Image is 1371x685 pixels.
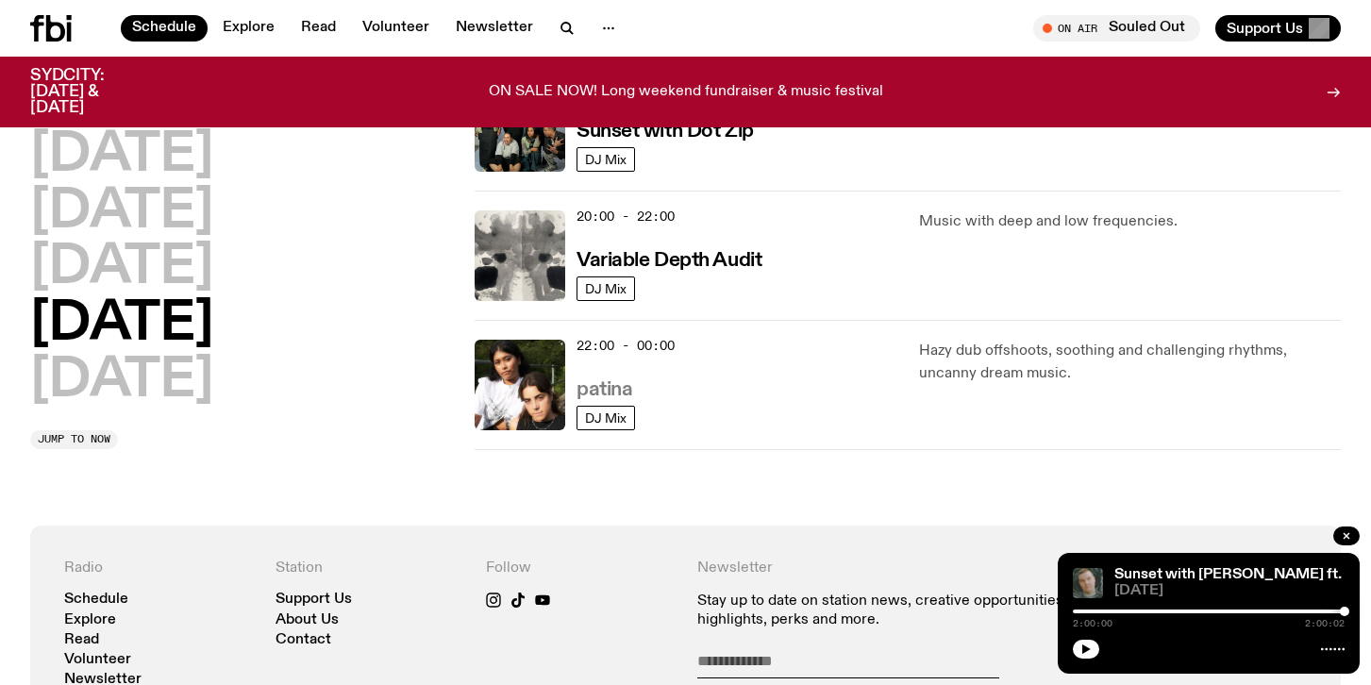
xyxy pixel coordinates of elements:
[276,633,331,647] a: Contact
[919,340,1341,385] p: Hazy dub offshoots, soothing and challenging rhythms, uncanny dream music.
[290,15,347,42] a: Read
[577,380,632,400] h3: patina
[64,653,131,667] a: Volunteer
[486,560,675,577] h4: Follow
[30,68,151,116] h3: SYDCITY: [DATE] & [DATE]
[276,613,339,627] a: About Us
[1305,619,1345,628] span: 2:00:02
[1114,584,1345,598] span: [DATE]
[30,242,213,295] button: [DATE]
[577,118,754,142] a: Sunset with Dot Zip
[697,560,1096,577] h4: Newsletter
[276,560,464,577] h4: Station
[1073,619,1112,628] span: 2:00:00
[211,15,286,42] a: Explore
[1033,15,1200,42] button: On AirSouled Out
[577,251,761,271] h3: Variable Depth Audit
[585,152,627,166] span: DJ Mix
[276,593,352,607] a: Support Us
[577,337,675,355] span: 22:00 - 00:00
[64,560,253,577] h4: Radio
[64,613,116,627] a: Explore
[585,410,627,425] span: DJ Mix
[30,129,213,182] button: [DATE]
[489,84,883,101] p: ON SALE NOW! Long weekend fundraiser & music festival
[30,186,213,239] button: [DATE]
[697,593,1096,628] p: Stay up to date on station news, creative opportunities, highlights, perks and more.
[585,281,627,295] span: DJ Mix
[577,208,675,226] span: 20:00 - 22:00
[577,406,635,430] a: DJ Mix
[1215,15,1341,42] button: Support Us
[475,210,565,301] img: A black and white Rorschach
[38,434,110,444] span: Jump to now
[919,210,1341,233] p: Music with deep and low frequencies.
[30,430,118,449] button: Jump to now
[30,355,213,408] button: [DATE]
[577,147,635,172] a: DJ Mix
[1227,20,1303,37] span: Support Us
[577,376,632,400] a: patina
[577,122,754,142] h3: Sunset with Dot Zip
[444,15,544,42] a: Newsletter
[64,633,99,647] a: Read
[121,15,208,42] a: Schedule
[351,15,441,42] a: Volunteer
[64,593,128,607] a: Schedule
[30,298,213,351] button: [DATE]
[577,276,635,301] a: DJ Mix
[577,247,761,271] a: Variable Depth Audit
